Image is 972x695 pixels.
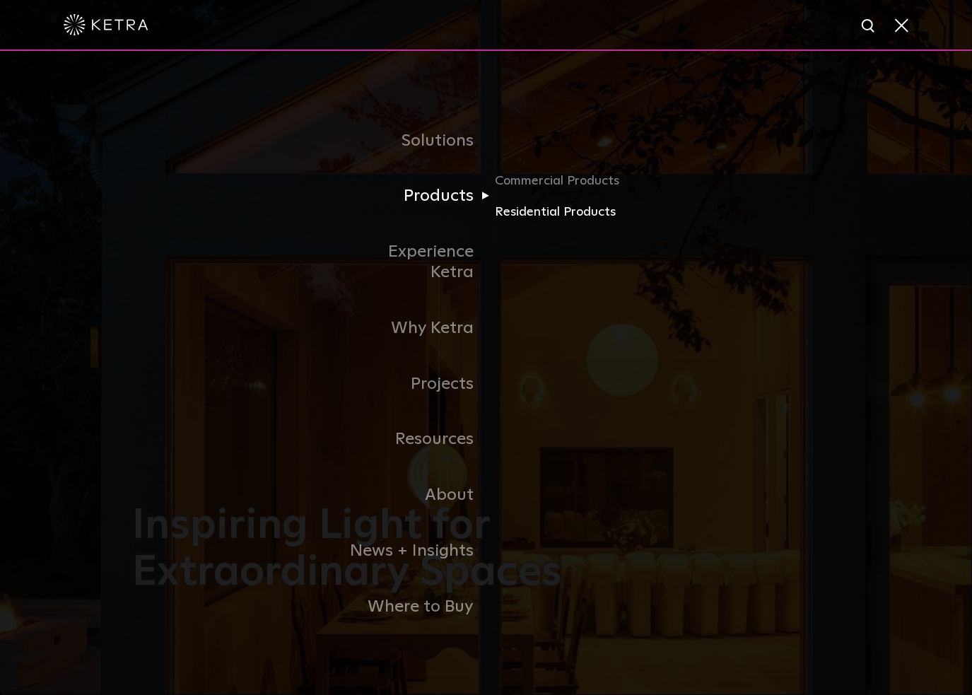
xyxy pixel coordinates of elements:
img: ketra-logo-2019-white [64,14,148,35]
a: Where to Buy [341,579,486,635]
a: Experience Ketra [341,224,486,300]
a: Products [341,168,486,224]
a: Commercial Products [495,170,631,202]
div: Navigation Menu [341,113,631,635]
a: Residential Products [495,202,631,222]
a: About [341,467,486,523]
a: News + Insights [341,523,486,579]
img: search icon [860,18,878,35]
a: Resources [341,411,486,467]
a: Why Ketra [341,300,486,356]
a: Projects [341,356,486,412]
a: Solutions [341,113,486,169]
